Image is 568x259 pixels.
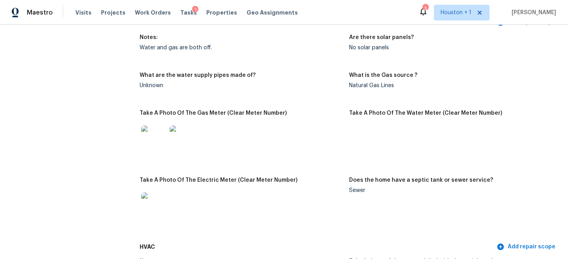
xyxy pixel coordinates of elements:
div: Sewer [349,188,552,193]
h5: Take A Photo Of The Electric Meter (Clear Meter Number) [140,177,297,183]
h5: Are there solar panels? [349,35,414,40]
span: Projects [101,9,125,17]
h5: Take A Photo Of The Water Meter (Clear Meter Number) [349,110,502,116]
span: Work Orders [135,9,171,17]
span: Visits [75,9,92,17]
div: 3 [422,5,428,13]
div: No solar panels [349,45,552,50]
span: Tasks [180,10,197,15]
span: Geo Assignments [247,9,298,17]
div: Natural Gas Lines [349,83,552,88]
h5: HVAC [140,243,495,251]
span: [PERSON_NAME] [508,9,556,17]
span: Houston + 1 [441,9,471,17]
span: Properties [206,9,237,17]
h5: Take A Photo Of The Gas Meter (Clear Meter Number) [140,110,287,116]
span: Maestro [27,9,53,17]
h5: Does the home have a septic tank or sewer service? [349,177,493,183]
div: 1 [192,6,198,14]
div: Water and gas are both off. [140,45,343,50]
span: Add repair scope [498,242,555,252]
h5: What are the water supply pipes made of? [140,73,256,78]
h5: What is the Gas source ? [349,73,417,78]
button: Add repair scope [495,240,559,254]
h5: Notes: [140,35,158,40]
div: Unknown [140,83,343,88]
